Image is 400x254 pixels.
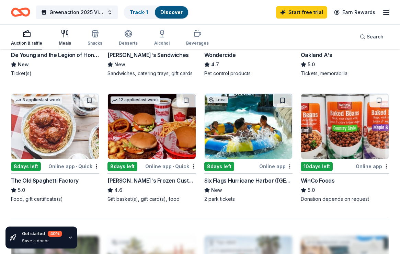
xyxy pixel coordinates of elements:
[107,70,196,77] div: Sandwiches, catering trays, gift cards
[186,27,209,49] button: Beverages
[130,9,148,15] a: Track· 1
[308,60,315,69] span: 5.0
[211,60,219,69] span: 4.7
[301,70,389,77] div: Tickets, memorabilia
[11,176,79,185] div: The Old Spaghetti Factory
[301,196,389,203] div: Donation depends on request
[301,94,389,159] img: Image for WinCo Foods
[301,93,389,203] a: Image for WinCo Foods10days leftOnline appWinCo Foods5.0Donation depends on request
[301,176,335,185] div: WinCo Foods
[11,93,99,203] a: Image for The Old Spaghetti Factory5 applieslast week8days leftOnline app•QuickThe Old Spaghetti ...
[211,186,222,194] span: New
[11,51,99,59] div: De Young and the Legion of Honors
[11,27,42,49] button: Auction & raffle
[204,93,293,203] a: Image for Six Flags Hurricane Harbor (Concord)Local8days leftOnline appSix Flags Hurricane Harbor...
[11,70,99,77] div: Ticket(s)
[356,162,389,171] div: Online app
[154,41,170,46] div: Alcohol
[36,5,118,19] button: Greenaction 2025 Virtual Auction
[18,186,25,194] span: 5.0
[107,93,196,203] a: Image for Freddy's Frozen Custard & Steakburgers12 applieslast week8days leftOnline app•Quick[PER...
[59,41,71,46] div: Meals
[154,27,170,49] button: Alcohol
[48,231,62,237] div: 40 %
[108,94,195,159] img: Image for Freddy's Frozen Custard & Steakburgers
[111,96,160,104] div: 12 applies last week
[301,162,333,171] div: 10 days left
[204,162,234,171] div: 8 days left
[88,27,102,49] button: Snacks
[114,60,125,69] span: New
[114,186,122,194] span: 4.6
[76,164,77,169] span: •
[204,51,236,59] div: Wondercide
[107,51,189,59] div: [PERSON_NAME]'s Sandwiches
[11,162,41,171] div: 8 days left
[119,27,138,49] button: Desserts
[22,231,62,237] div: Get started
[207,96,228,103] div: Local
[11,41,42,46] div: Auction & raffle
[88,41,102,46] div: Snacks
[107,176,196,185] div: [PERSON_NAME]'s Frozen Custard & Steakburgers
[276,6,327,19] a: Start free trial
[204,196,293,203] div: 2 park tickets
[59,27,71,49] button: Meals
[49,8,104,16] span: Greenaction 2025 Virtual Auction
[354,30,389,44] button: Search
[119,41,138,46] div: Desserts
[301,51,332,59] div: Oakland A's
[259,162,293,171] div: Online app
[124,5,189,19] button: Track· 1Discover
[11,4,30,20] a: Home
[107,162,137,171] div: 8 days left
[48,162,99,171] div: Online app Quick
[11,94,99,159] img: Image for The Old Spaghetti Factory
[204,176,293,185] div: Six Flags Hurricane Harbor ([GEOGRAPHIC_DATA])
[330,6,379,19] a: Earn Rewards
[204,70,293,77] div: Pet control products
[186,41,209,46] div: Beverages
[11,196,99,203] div: Food, gift certificate(s)
[18,60,29,69] span: New
[107,196,196,203] div: Gift basket(s), gift card(s), food
[367,33,384,41] span: Search
[145,162,196,171] div: Online app Quick
[308,186,315,194] span: 5.0
[205,94,292,159] img: Image for Six Flags Hurricane Harbor (Concord)
[173,164,174,169] span: •
[14,96,62,104] div: 5 applies last week
[160,9,183,15] a: Discover
[22,238,62,244] div: Save a donor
